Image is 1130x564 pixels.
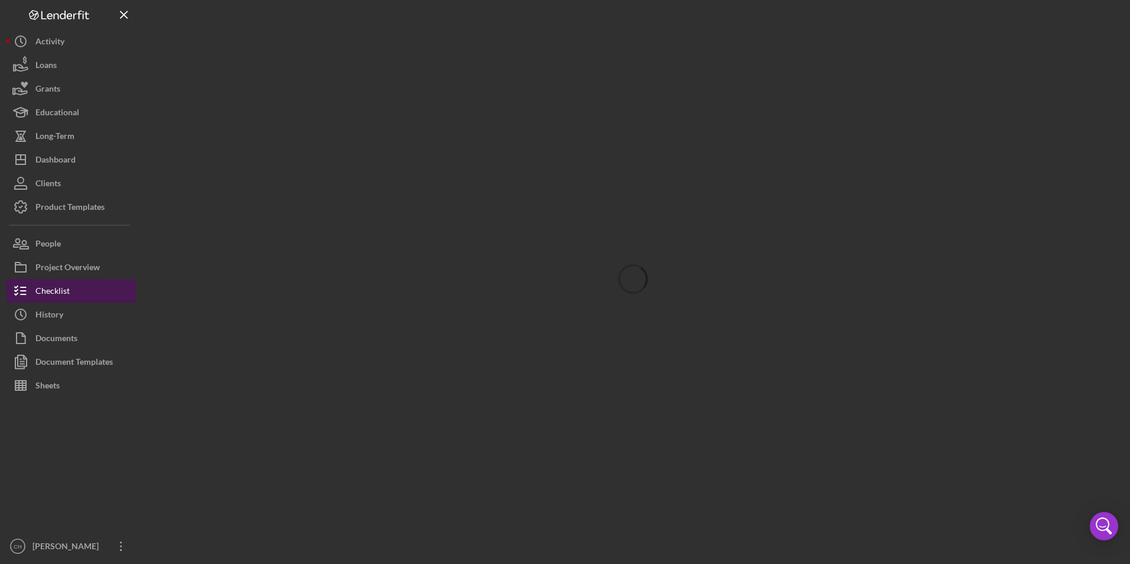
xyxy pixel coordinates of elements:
button: Project Overview [6,255,136,279]
div: Educational [35,101,79,127]
button: History [6,303,136,326]
button: CH[PERSON_NAME] [6,534,136,558]
button: Product Templates [6,195,136,219]
div: [PERSON_NAME] [30,534,106,561]
div: Activity [35,30,64,56]
button: Documents [6,326,136,350]
button: Educational [6,101,136,124]
button: Dashboard [6,148,136,171]
button: Long-Term [6,124,136,148]
div: People [35,232,61,258]
div: Long-Term [35,124,74,151]
div: Documents [35,326,77,353]
div: Document Templates [35,350,113,377]
div: Grants [35,77,60,103]
text: CH [14,543,22,550]
div: Product Templates [35,195,105,222]
div: Loans [35,53,57,80]
div: Clients [35,171,61,198]
button: Document Templates [6,350,136,374]
button: Sheets [6,374,136,397]
button: Checklist [6,279,136,303]
button: People [6,232,136,255]
button: Clients [6,171,136,195]
div: Open Intercom Messenger [1090,512,1118,540]
div: Project Overview [35,255,100,282]
div: Dashboard [35,148,76,174]
div: Sheets [35,374,60,400]
button: Loans [6,53,136,77]
button: Activity [6,30,136,53]
div: History [35,303,63,329]
div: Checklist [35,279,70,306]
button: Grants [6,77,136,101]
